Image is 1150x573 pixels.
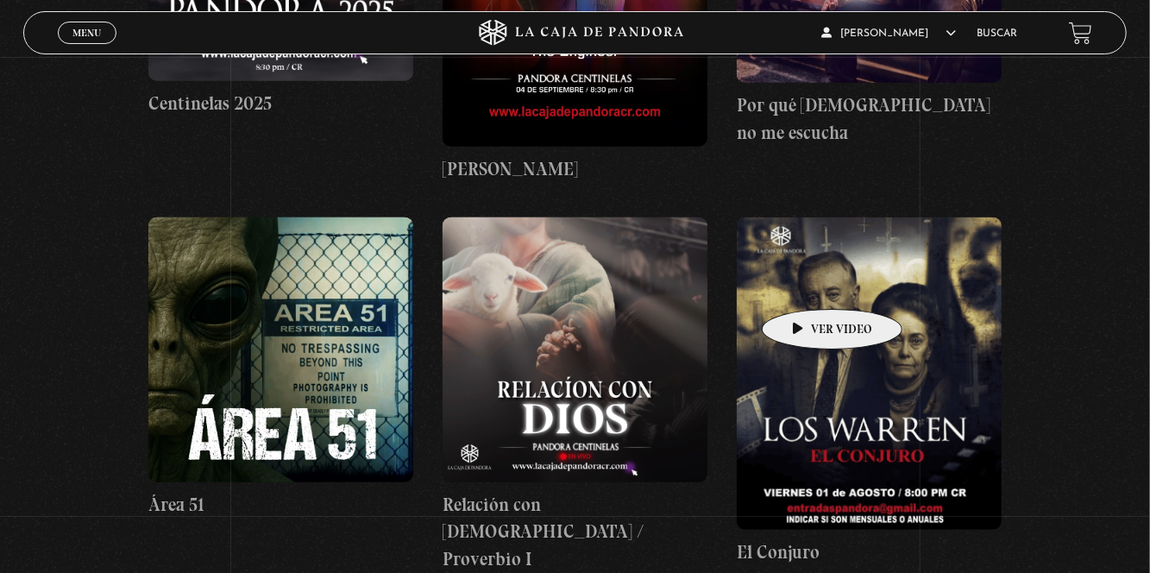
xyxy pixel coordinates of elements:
h4: [PERSON_NAME] [443,155,707,183]
h4: El Conjuro [737,538,1002,566]
h4: Centinelas 2025 [148,90,413,117]
a: El Conjuro [737,217,1002,565]
a: View your shopping cart [1069,22,1092,45]
a: Relación con [DEMOGRAPHIC_DATA] / Proverbio I [443,217,707,573]
h4: Por qué [DEMOGRAPHIC_DATA] no me escucha [737,91,1002,146]
a: Área 51 [148,217,413,519]
span: Cerrar [66,42,107,54]
h4: Área 51 [148,491,413,519]
h4: Relación con [DEMOGRAPHIC_DATA] / Proverbio I [443,491,707,573]
a: Buscar [977,28,1017,39]
span: [PERSON_NAME] [821,28,956,39]
span: Menu [72,28,101,38]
